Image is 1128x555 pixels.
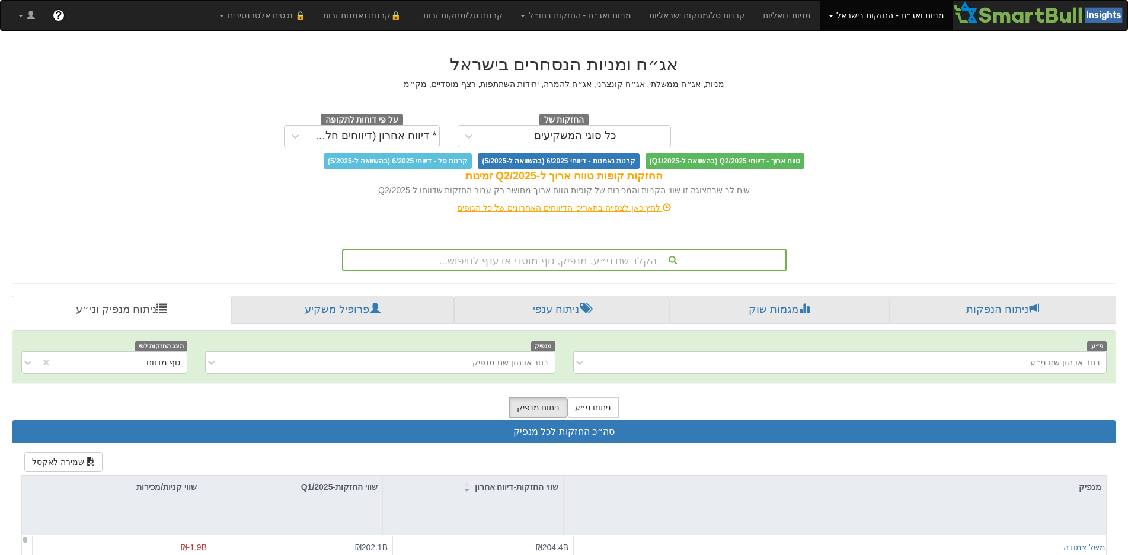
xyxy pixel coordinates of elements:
[314,1,415,30] a: 🔒קרנות נאמנות זרות
[646,153,804,169] span: טווח ארוך - דיווחי Q2/2025 (בהשוואה ל-Q1/2025)
[231,296,454,324] a: פרופיל משקיע
[226,54,902,74] h2: אג״ח ומניות הנסחרים בישראל
[478,153,639,169] span: קרנות נאמנות - דיווחי 6/2025 (בהשוואה ל-5/2025)
[135,341,187,351] span: הצג החזקות לפי
[218,202,911,214] div: לחץ כאן לצפייה בתאריכי הדיווחים האחרונים של כל הגופים
[414,1,512,30] a: קרנות סל/מחקות זרות
[531,341,555,351] span: מנפיק
[1087,341,1107,351] span: ני״ע
[640,1,754,30] a: קרנות סל/מחקות ישראליות
[512,1,640,30] a: מניות ואג״ח - החזקות בחו״ל
[202,476,382,498] div: שווי החזקות-Q1/2025
[454,296,669,324] a: ניתוח ענפי
[181,543,207,552] span: ₪-1.9B
[321,114,403,127] span: על פי דוחות לתקופה
[539,114,589,127] span: החזקות של
[324,153,472,169] span: קרנות סל - דיווחי 6/2025 (בהשוואה ל-5/2025)
[953,1,1127,24] img: Smartbull
[1030,357,1100,368] div: בחר או הזן שם ני״ע
[754,1,820,30] a: מניות דואליות
[1063,541,1111,553] button: ממשל צמודה
[355,543,388,552] span: ₪202.1B
[820,1,953,30] a: מניות ואג״ח - החזקות בישראל
[210,1,314,30] a: 🔒 נכסים אלטרנטיבים
[55,9,62,21] span: ?
[309,130,437,142] div: * דיווח אחרון (דיווחים חלקיים)
[669,296,889,324] a: מגמות שוק
[22,476,202,498] div: שווי קניות/מכירות
[567,397,619,418] button: ניתוח ני״ע
[21,426,1107,437] h3: סה״כ החזקות לכל מנפיק
[536,543,568,552] span: ₪204.4B
[534,130,616,142] div: כל סוגי המשקיעים
[12,296,231,324] a: ניתוח מנפיק וני״ע
[889,296,1116,324] a: ניתוח הנפקות
[564,476,1106,498] div: מנפיק
[226,184,902,196] div: שים לב שבתצוגה זו שווי הקניות והמכירות של קופות טווח ארוך מחושב רק עבור החזקות שדווחו ל Q2/2025
[472,357,549,368] div: בחר או הזן שם מנפיק
[226,80,902,89] h5: מניות, אג״ח ממשלתי, אג״ח קונצרני, אג״ח להמרה, יחידות השתתפות, רצף מוסדיים, מק״מ
[24,452,103,472] button: שמירה לאקסל
[226,169,902,184] div: החזקות קופות טווח ארוך ל-Q2/2025 זמינות
[343,250,785,270] div: הקלד שם ני״ע, מנפיק, גוף מוסדי או ענף לחיפוש...
[509,397,568,418] button: ניתוח מנפיק
[383,476,563,498] div: שווי החזקות-דיווח אחרון
[146,357,181,368] div: גוף מדווח
[44,1,74,30] a: ?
